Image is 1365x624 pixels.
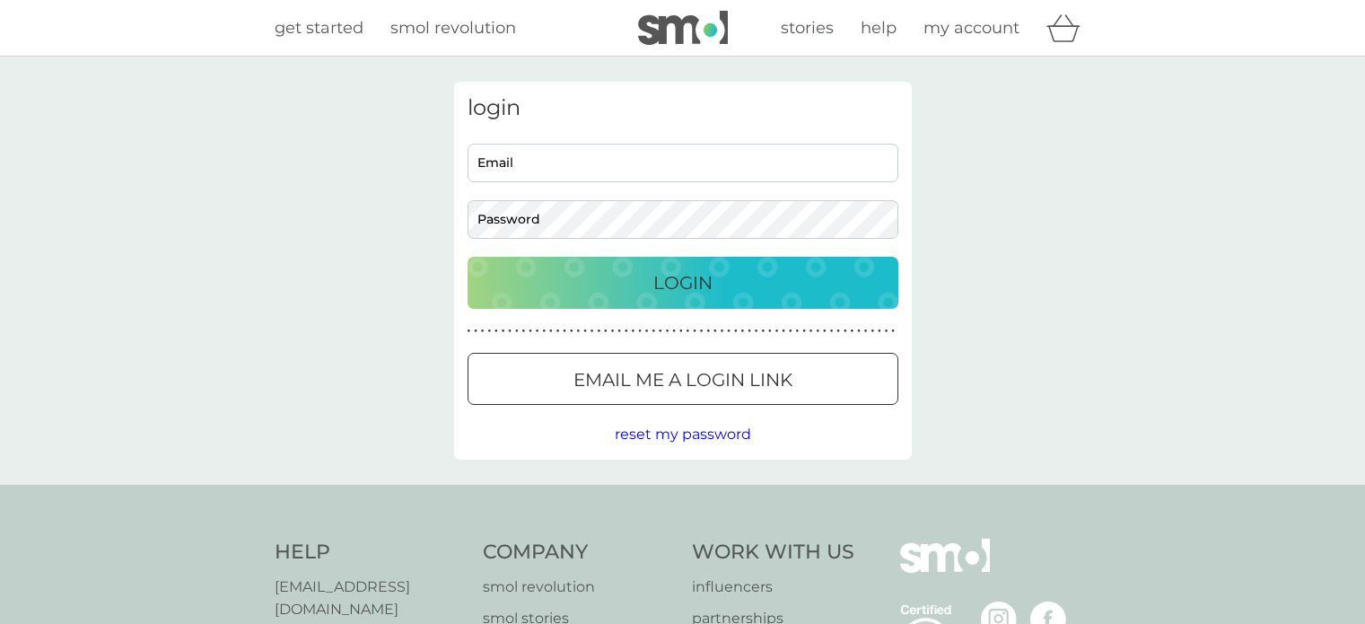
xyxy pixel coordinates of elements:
span: my account [923,18,1019,38]
h3: login [468,95,898,121]
p: ● [823,327,827,336]
a: stories [781,15,834,41]
p: ● [816,327,819,336]
p: ● [687,327,690,336]
p: ● [515,327,519,336]
p: ● [775,327,779,336]
p: ● [864,327,868,336]
p: ● [468,327,471,336]
p: ● [611,327,615,336]
p: ● [782,327,785,336]
h4: Work With Us [692,539,854,567]
p: ● [494,327,498,336]
img: smol [900,539,990,600]
p: ● [755,327,758,336]
p: ● [522,327,526,336]
p: ● [789,327,792,336]
span: help [861,18,897,38]
p: ● [727,327,731,336]
p: ● [604,327,608,336]
p: ● [563,327,566,336]
p: ● [741,327,745,336]
a: get started [275,15,363,41]
div: basket [1046,10,1091,46]
p: ● [529,327,532,336]
a: [EMAIL_ADDRESS][DOMAIN_NAME] [275,576,466,621]
p: ● [734,327,738,336]
p: ● [672,327,676,336]
p: ● [836,327,840,336]
span: reset my password [615,426,751,443]
p: ● [857,327,861,336]
p: ● [508,327,512,336]
p: ● [748,327,751,336]
p: ● [481,327,485,336]
p: ● [693,327,696,336]
p: ● [659,327,662,336]
a: help [861,15,897,41]
p: ● [583,327,587,336]
p: ● [809,327,813,336]
p: ● [700,327,704,336]
p: ● [891,327,895,336]
p: ● [536,327,539,336]
p: ● [591,327,594,336]
p: ● [625,327,628,336]
button: reset my password [615,423,751,446]
p: ● [706,327,710,336]
p: Login [653,268,713,297]
p: ● [679,327,683,336]
p: ● [577,327,581,336]
p: ● [768,327,772,336]
h4: Help [275,539,466,567]
p: ● [652,327,655,336]
p: ● [645,327,649,336]
p: ● [502,327,505,336]
p: ● [885,327,888,336]
img: smol [638,11,728,45]
a: smol revolution [390,15,516,41]
p: ● [851,327,854,336]
p: ● [617,327,621,336]
a: smol revolution [483,576,674,599]
p: ● [549,327,553,336]
a: influencers [692,576,854,599]
p: ● [802,327,806,336]
p: ● [878,327,881,336]
p: ● [713,327,717,336]
a: my account [923,15,1019,41]
h4: Company [483,539,674,567]
p: ● [487,327,491,336]
p: ● [542,327,546,336]
p: ● [844,327,847,336]
p: ● [666,327,669,336]
p: ● [556,327,560,336]
span: get started [275,18,363,38]
p: ● [830,327,834,336]
p: ● [871,327,874,336]
p: ● [761,327,765,336]
button: Email me a login link [468,353,898,405]
p: ● [796,327,800,336]
p: ● [638,327,642,336]
p: Email me a login link [573,365,792,394]
span: stories [781,18,834,38]
p: ● [632,327,635,336]
p: ● [570,327,573,336]
button: Login [468,257,898,309]
span: smol revolution [390,18,516,38]
p: ● [474,327,477,336]
p: ● [721,327,724,336]
p: ● [597,327,600,336]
